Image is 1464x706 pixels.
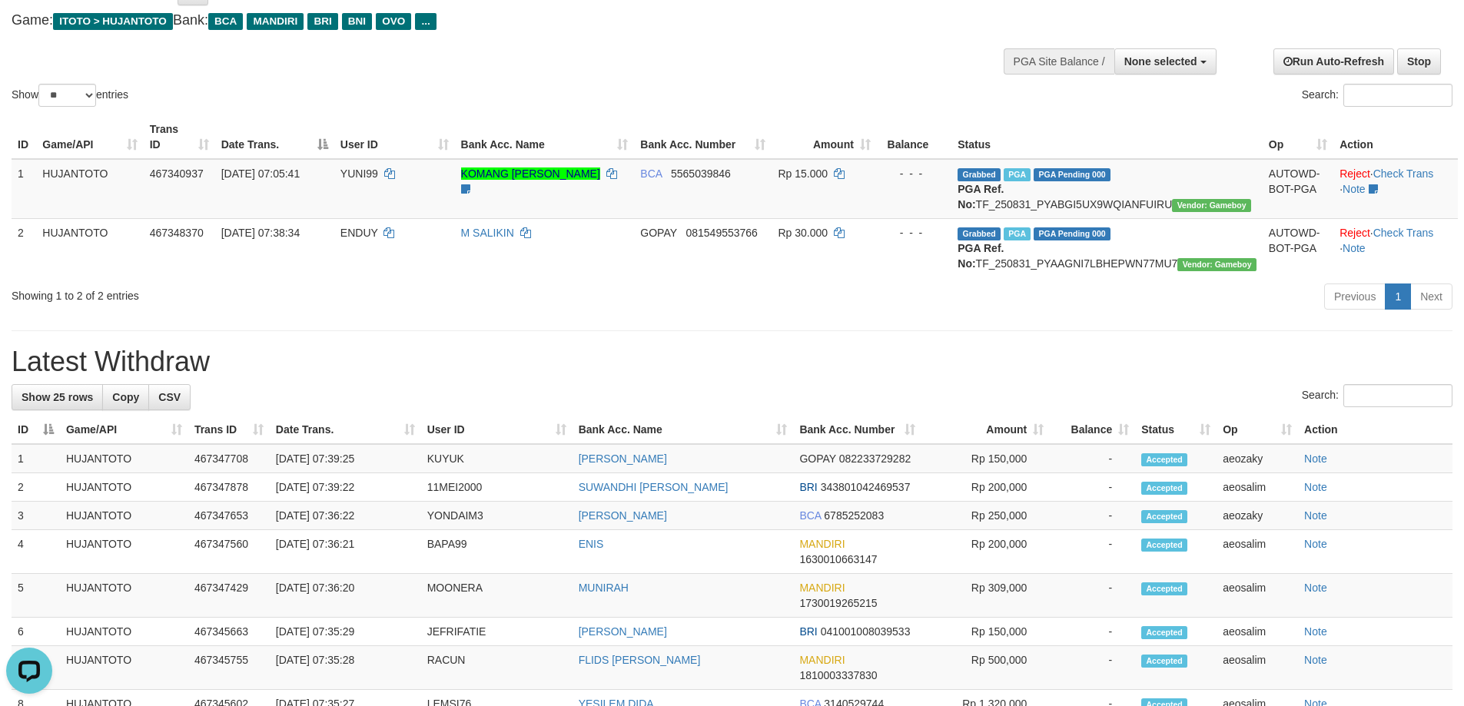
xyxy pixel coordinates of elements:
[36,115,143,159] th: Game/API: activate to sort column ascending
[799,538,845,550] span: MANDIRI
[421,618,573,646] td: JEFRIFATIE
[102,384,149,410] a: Copy
[150,227,204,239] span: 467348370
[1298,416,1452,444] th: Action
[60,530,188,574] td: HUJANTOTO
[1304,509,1327,522] a: Note
[1141,539,1187,552] span: Accepted
[1333,115,1458,159] th: Action
[1340,167,1370,180] a: Reject
[824,509,884,522] span: Copy 6785252083 to clipboard
[1410,283,1452,310] a: Next
[883,225,945,240] div: - - -
[1034,227,1110,240] span: PGA Pending
[144,115,215,159] th: Trans ID: activate to sort column ascending
[12,618,60,646] td: 6
[340,167,378,180] span: YUNI99
[12,384,103,410] a: Show 25 rows
[799,582,845,594] span: MANDIRI
[12,574,60,618] td: 5
[1050,416,1135,444] th: Balance: activate to sort column ascending
[877,115,951,159] th: Balance
[421,502,573,530] td: YONDAIM3
[221,227,300,239] span: [DATE] 07:38:34
[579,538,604,550] a: ENIS
[579,582,629,594] a: MUNIRAH
[921,646,1050,690] td: Rp 500,000
[686,227,757,239] span: Copy 081549553766 to clipboard
[1263,115,1333,159] th: Op: activate to sort column ascending
[883,166,945,181] div: - - -
[772,115,876,159] th: Amount: activate to sort column ascending
[958,242,1004,270] b: PGA Ref. No:
[821,481,911,493] span: Copy 343801042469537 to clipboard
[921,530,1050,574] td: Rp 200,000
[12,444,60,473] td: 1
[1004,168,1031,181] span: Marked by aeosalim
[799,654,845,666] span: MANDIRI
[799,553,877,565] span: Copy 1630010663147 to clipboard
[1034,168,1110,181] span: PGA Pending
[1050,502,1135,530] td: -
[640,167,662,180] span: BCA
[921,473,1050,502] td: Rp 200,000
[921,574,1050,618] td: Rp 309,000
[1304,452,1327,465] a: Note
[36,159,143,219] td: HUJANTOTO
[1217,502,1298,530] td: aeozaky
[461,227,514,239] a: M SALIKIN
[12,416,60,444] th: ID: activate to sort column descending
[921,618,1050,646] td: Rp 150,000
[12,159,36,219] td: 1
[1114,48,1217,75] button: None selected
[640,227,676,239] span: GOPAY
[579,654,701,666] a: FLIDS [PERSON_NAME]
[579,509,667,522] a: [PERSON_NAME]
[579,481,729,493] a: SUWANDHI [PERSON_NAME]
[671,167,731,180] span: Copy 5565039846 to clipboard
[60,416,188,444] th: Game/API: activate to sort column ascending
[270,646,421,690] td: [DATE] 07:35:28
[1217,646,1298,690] td: aeosalim
[1124,55,1197,68] span: None selected
[215,115,334,159] th: Date Trans.: activate to sort column descending
[1050,574,1135,618] td: -
[1172,199,1250,212] span: Vendor URL: https://payment21.1velocity.biz
[112,391,139,403] span: Copy
[60,646,188,690] td: HUJANTOTO
[148,384,191,410] a: CSV
[1263,218,1333,277] td: AUTOWD-BOT-PGA
[1177,258,1256,271] span: Vendor URL: https://payment21.1velocity.biz
[60,473,188,502] td: HUJANTOTO
[1263,159,1333,219] td: AUTOWD-BOT-PGA
[421,574,573,618] td: MOONERA
[951,115,1263,159] th: Status
[455,115,635,159] th: Bank Acc. Name: activate to sort column ascending
[461,167,600,180] a: KOMANG [PERSON_NAME]
[270,618,421,646] td: [DATE] 07:35:29
[188,646,270,690] td: 467345755
[951,159,1263,219] td: TF_250831_PYABGI5UX9WQIANFUIRU
[188,416,270,444] th: Trans ID: activate to sort column ascending
[1385,283,1411,310] a: 1
[958,168,1001,181] span: Grabbed
[1217,473,1298,502] td: aeosalim
[53,13,173,30] span: ITOTO > HUJANTOTO
[12,530,60,574] td: 4
[12,346,1452,377] h1: Latest Withdraw
[12,502,60,530] td: 3
[1304,654,1327,666] a: Note
[1302,384,1452,407] label: Search:
[634,115,772,159] th: Bank Acc. Number: activate to sort column ascending
[1050,530,1135,574] td: -
[421,444,573,473] td: KUYUK
[958,227,1001,240] span: Grabbed
[1304,625,1327,638] a: Note
[188,444,270,473] td: 467347708
[36,218,143,277] td: HUJANTOTO
[12,473,60,502] td: 2
[951,218,1263,277] td: TF_250831_PYAAGNI7LBHEPWN77MU7
[12,282,599,303] div: Showing 1 to 2 of 2 entries
[158,391,181,403] span: CSV
[799,509,821,522] span: BCA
